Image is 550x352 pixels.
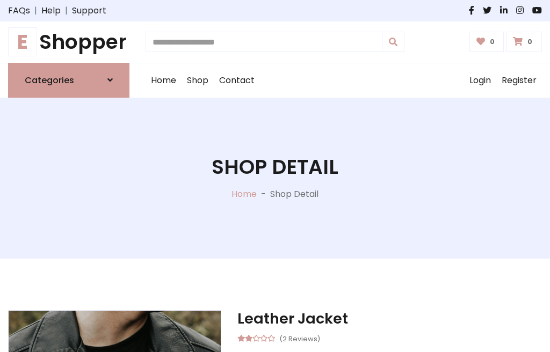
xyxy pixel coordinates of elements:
a: EShopper [8,30,129,54]
span: 0 [487,37,497,47]
a: Login [464,63,496,98]
a: Contact [214,63,260,98]
a: Help [41,4,61,17]
span: 0 [525,37,535,47]
a: Home [146,63,182,98]
span: | [61,4,72,17]
h1: Shopper [8,30,129,54]
a: Categories [8,63,129,98]
small: (2 Reviews) [279,332,320,344]
a: FAQs [8,4,30,17]
a: Register [496,63,542,98]
a: Support [72,4,106,17]
h3: Leather Jacket [237,310,542,327]
h1: Shop Detail [212,155,338,179]
span: | [30,4,41,17]
a: 0 [506,32,542,52]
p: Shop Detail [270,188,319,201]
h6: Categories [25,75,74,85]
a: Shop [182,63,214,98]
a: 0 [469,32,504,52]
a: Home [231,188,257,200]
p: - [257,188,270,201]
span: E [8,27,37,56]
